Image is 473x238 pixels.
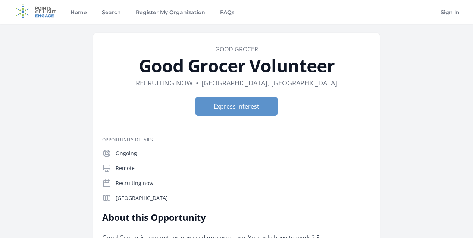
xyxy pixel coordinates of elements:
p: [GEOGRAPHIC_DATA] [116,194,371,202]
h1: Good Grocer Volunteer [102,57,371,75]
div: • [196,78,198,88]
h2: About this Opportunity [102,212,320,223]
a: Good Grocer [215,45,258,53]
button: Express Interest [195,97,278,116]
h3: Opportunity Details [102,137,371,143]
p: Recruiting now [116,179,371,187]
p: Remote [116,165,371,172]
p: Ongoing [116,150,371,157]
dd: [GEOGRAPHIC_DATA], [GEOGRAPHIC_DATA] [201,78,337,88]
dd: Recruiting now [136,78,193,88]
